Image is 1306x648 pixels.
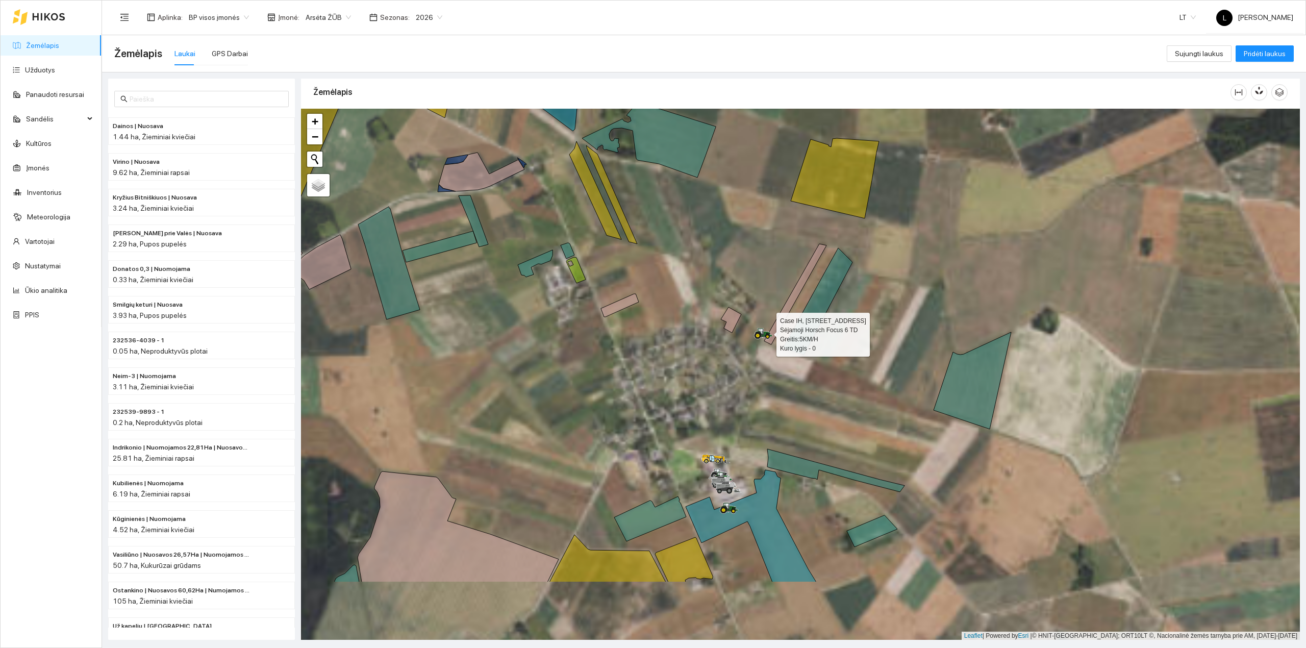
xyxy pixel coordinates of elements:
a: Zoom in [307,114,322,129]
span: Sandėlis [26,109,84,129]
span: 2.29 ha, Pupos pupelės [113,240,187,248]
a: Meteorologija [27,213,70,221]
span: + [312,115,318,128]
span: Aplinka : [158,12,183,23]
span: Pridėti laukus [1244,48,1286,59]
span: BP visos įmonės [189,10,249,25]
a: Panaudoti resursai [26,90,84,98]
span: Donatos 0,3 | Nuomojama [113,264,190,274]
span: [PERSON_NAME] [1216,13,1293,21]
span: Arsėta ŽŪB [306,10,351,25]
span: Sezonas : [380,12,410,23]
span: 105 ha, Žieminiai kviečiai [113,597,193,605]
span: 0.05 ha, Neproduktyvūs plotai [113,347,208,355]
span: shop [267,13,275,21]
span: Virino | Nuosava [113,157,160,167]
a: Žemėlapis [26,41,59,49]
a: Layers [307,174,330,196]
span: Kryžius Bitniškiuos | Nuosava [113,193,197,203]
a: Inventorius [27,188,62,196]
button: column-width [1230,84,1247,101]
span: 1.44 ha, Žieminiai kviečiai [113,133,195,141]
button: menu-fold [114,7,135,28]
a: Užduotys [25,66,55,74]
span: 3.93 ha, Pupos pupelės [113,311,187,319]
div: | Powered by © HNIT-[GEOGRAPHIC_DATA]; ORT10LT ©, Nacionalinė žemės tarnyba prie AM, [DATE]-[DATE] [962,632,1300,640]
div: GPS Darbai [212,48,248,59]
span: Už kapelių | Nuosava [113,621,212,631]
span: calendar [369,13,378,21]
span: | [1031,632,1032,639]
span: Vasiliūno | Nuosavos 26,57Ha | Nuomojamos 24,15Ha [113,550,249,560]
a: Ūkio analitika [25,286,67,294]
span: Neim-3 | Nuomojama [113,371,176,381]
a: Vartotojai [25,237,55,245]
span: − [312,130,318,143]
a: Leaflet [964,632,983,639]
span: Kūginienės | Nuomojama [113,514,186,524]
span: Sujungti laukus [1175,48,1223,59]
div: Laukai [174,48,195,59]
span: search [120,95,128,103]
span: Kubilienės | Nuomojama [113,479,184,488]
a: Įmonės [26,164,49,172]
a: Sujungti laukus [1167,49,1232,58]
span: 0.2 ha, Neproduktyvūs plotai [113,418,203,427]
span: 2026 [416,10,442,25]
button: Pridėti laukus [1236,45,1294,62]
button: Sujungti laukus [1167,45,1232,62]
a: Nustatymai [25,262,61,270]
span: Dainos | Nuosava [113,121,163,131]
span: column-width [1231,88,1246,96]
span: 232539-9893 - 1 [113,407,165,417]
a: Zoom out [307,129,322,144]
a: Kultūros [26,139,52,147]
a: PPIS [25,311,39,319]
a: Esri [1018,632,1029,639]
span: Smilgių keturi | Nuosava [113,300,183,310]
span: 6.19 ha, Žieminiai rapsai [113,490,190,498]
a: Pridėti laukus [1236,49,1294,58]
button: Initiate a new search [307,152,322,167]
span: menu-fold [120,13,129,22]
span: Indrikonio | Nuomojamos 22,81Ha | Nuosavos 3,00 Ha [113,443,249,453]
span: 3.24 ha, Žieminiai kviečiai [113,204,194,212]
span: L [1223,10,1226,26]
span: 0.33 ha, Žieminiai kviečiai [113,276,193,284]
span: LT [1179,10,1196,25]
div: Žemėlapis [313,78,1230,107]
span: Žemėlapis [114,45,162,62]
span: 4.52 ha, Žieminiai kviečiai [113,526,194,534]
span: 9.62 ha, Žieminiai rapsai [113,168,190,177]
span: 50.7 ha, Kukurūzai grūdams [113,561,201,569]
span: layout [147,13,155,21]
span: 25.81 ha, Žieminiai rapsai [113,454,194,462]
span: 3.11 ha, Žieminiai kviečiai [113,383,194,391]
input: Paieška [130,93,283,105]
span: 232536-4039 - 1 [113,336,165,345]
span: Rolando prie Valės | Nuosava [113,229,222,238]
span: Įmonė : [278,12,299,23]
span: Ostankino | Nuosavos 60,62Ha | Numojamos 44,38Ha [113,586,249,595]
